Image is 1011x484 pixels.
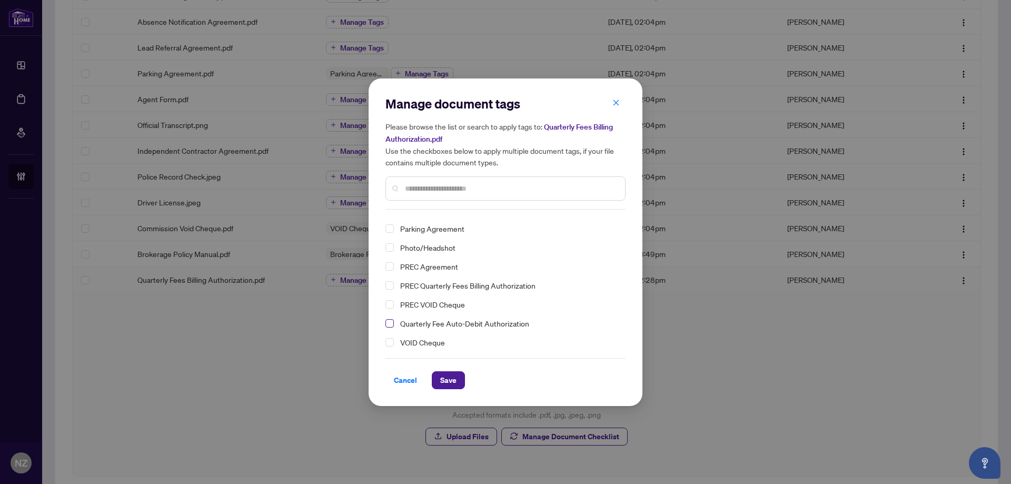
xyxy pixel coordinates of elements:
[400,336,445,349] span: VOID Cheque
[440,372,457,389] span: Save
[396,317,619,330] span: Quarterly Fee Auto-Debit Authorization
[396,279,619,292] span: PREC Quarterly Fees Billing Authorization
[400,241,455,254] span: Photo/Headshot
[385,300,394,309] span: Select PREC VOID Cheque
[396,298,619,311] span: PREC VOID Cheque
[385,122,613,144] span: Quarterly Fees Billing Authorization.pdf
[400,298,465,311] span: PREC VOID Cheque
[396,241,619,254] span: Photo/Headshot
[385,338,394,347] span: Select VOID Cheque
[432,371,465,389] button: Save
[385,371,425,389] button: Cancel
[396,260,619,273] span: PREC Agreement
[385,243,394,252] span: Select Photo/Headshot
[385,224,394,233] span: Select Parking Agreement
[400,317,529,330] span: Quarterly Fee Auto-Debit Authorization
[400,222,464,235] span: Parking Agreement
[394,372,417,389] span: Cancel
[385,262,394,271] span: Select PREC Agreement
[396,336,619,349] span: VOID Cheque
[969,447,1000,479] button: Open asap
[385,281,394,290] span: Select PREC Quarterly Fees Billing Authorization
[385,95,626,112] h2: Manage document tags
[400,260,458,273] span: PREC Agreement
[396,222,619,235] span: Parking Agreement
[612,99,620,106] span: close
[400,279,536,292] span: PREC Quarterly Fees Billing Authorization
[385,319,394,328] span: Select Quarterly Fee Auto-Debit Authorization
[385,121,626,168] h5: Please browse the list or search to apply tags to: Use the checkboxes below to apply multiple doc...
